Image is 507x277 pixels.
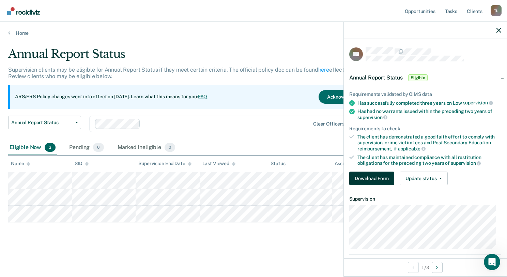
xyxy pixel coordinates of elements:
[400,172,448,185] button: Update status
[344,258,507,276] div: 1 / 3
[68,140,105,155] div: Pending
[349,74,403,81] span: Annual Report Status
[202,161,235,166] div: Last Viewed
[349,172,394,185] button: Download Form
[15,93,207,100] p: ARS/ERS Policy changes went into effect on [DATE]. Learn what this means for you:
[344,67,507,89] div: Annual Report StatusEligible
[335,161,367,166] div: Assigned to
[116,140,177,155] div: Marked Ineligible
[165,143,175,152] span: 0
[463,100,493,105] span: supervision
[349,172,397,185] a: Navigate to form link
[349,91,501,97] div: Requirements validated by OIMS data
[357,115,387,120] span: supervision
[432,262,443,273] button: Next Opportunity
[75,161,89,166] div: SID
[8,47,388,67] div: Annual Report Status
[318,67,329,73] a: here
[357,134,501,151] div: The client has demonstrated a good faith effort to comply with supervision, crime victim fees and...
[408,262,419,273] button: Previous Opportunity
[271,161,285,166] div: Status
[357,108,501,120] div: Has had no warrants issued within the preceding two years of
[8,140,57,155] div: Eligible Now
[198,94,208,99] a: FAQ
[491,5,502,16] button: Profile dropdown button
[93,143,104,152] span: 0
[357,155,501,166] div: The client has maintained compliance with all restitution obligations for the preceding two years of
[349,126,501,132] div: Requirements to check
[7,7,40,15] img: Recidiviz
[408,74,428,81] span: Eligible
[451,160,481,166] span: supervision
[8,67,371,79] p: Supervision clients may be eligible for Annual Report Status if they meet certain criteria. The o...
[313,121,344,127] div: Clear officers
[138,161,191,166] div: Supervision End Date
[45,143,56,152] span: 3
[491,5,502,16] div: T L
[8,30,499,36] a: Home
[484,254,500,270] iframe: Intercom live chat
[11,120,73,126] span: Annual Report Status
[398,146,426,151] span: applicable
[319,90,383,104] button: Acknowledge & Close
[357,100,501,106] div: Has successfully completed three years on Low
[11,161,30,166] div: Name
[349,196,501,202] dt: Supervision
